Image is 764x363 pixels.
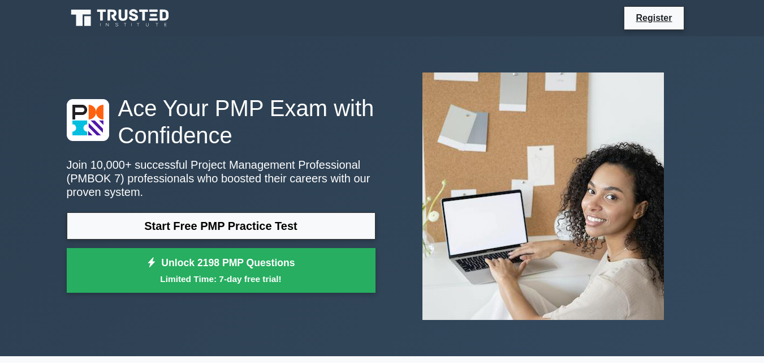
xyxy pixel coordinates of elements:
[81,272,361,285] small: Limited Time: 7-day free trial!
[67,248,375,293] a: Unlock 2198 PMP QuestionsLimited Time: 7-day free trial!
[67,158,375,199] p: Join 10,000+ successful Project Management Professional (PMBOK 7) professionals who boosted their...
[629,11,679,25] a: Register
[67,95,375,149] h1: Ace Your PMP Exam with Confidence
[67,212,375,240] a: Start Free PMP Practice Test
